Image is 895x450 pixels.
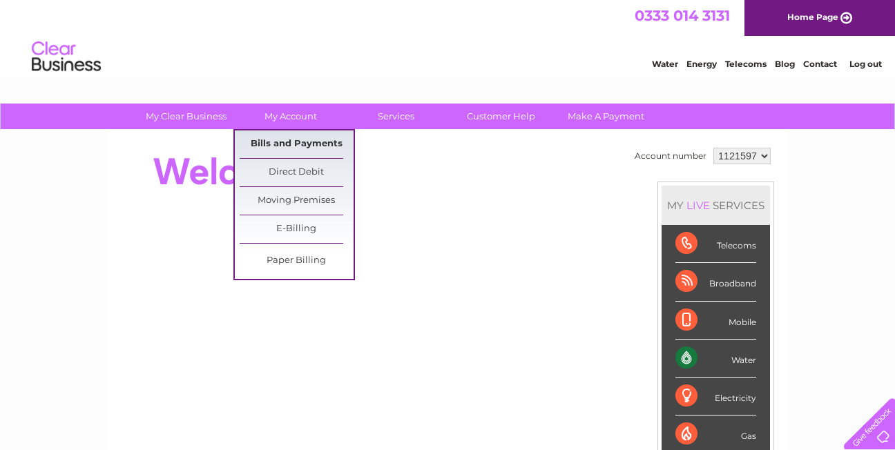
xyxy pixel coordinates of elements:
div: Mobile [675,302,756,340]
div: LIVE [684,199,713,212]
a: Make A Payment [549,104,663,129]
a: Water [652,59,678,69]
a: Log out [849,59,882,69]
a: My Clear Business [129,104,243,129]
a: E-Billing [240,215,354,243]
a: My Account [234,104,348,129]
a: Telecoms [725,59,767,69]
a: Energy [686,59,717,69]
a: Blog [775,59,795,69]
a: Bills and Payments [240,130,354,158]
a: 0333 014 3131 [635,7,730,24]
a: Services [339,104,453,129]
img: logo.png [31,36,102,78]
div: Clear Business is a trading name of Verastar Limited (registered in [GEOGRAPHIC_DATA] No. 3667643... [122,8,775,67]
a: Customer Help [444,104,558,129]
a: Contact [803,59,837,69]
td: Account number [631,144,710,168]
div: Telecoms [675,225,756,263]
a: Paper Billing [240,247,354,275]
div: Broadband [675,263,756,301]
div: Electricity [675,378,756,415]
a: Moving Premises [240,187,354,215]
div: Water [675,340,756,378]
a: Direct Debit [240,159,354,186]
div: MY SERVICES [662,186,770,225]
